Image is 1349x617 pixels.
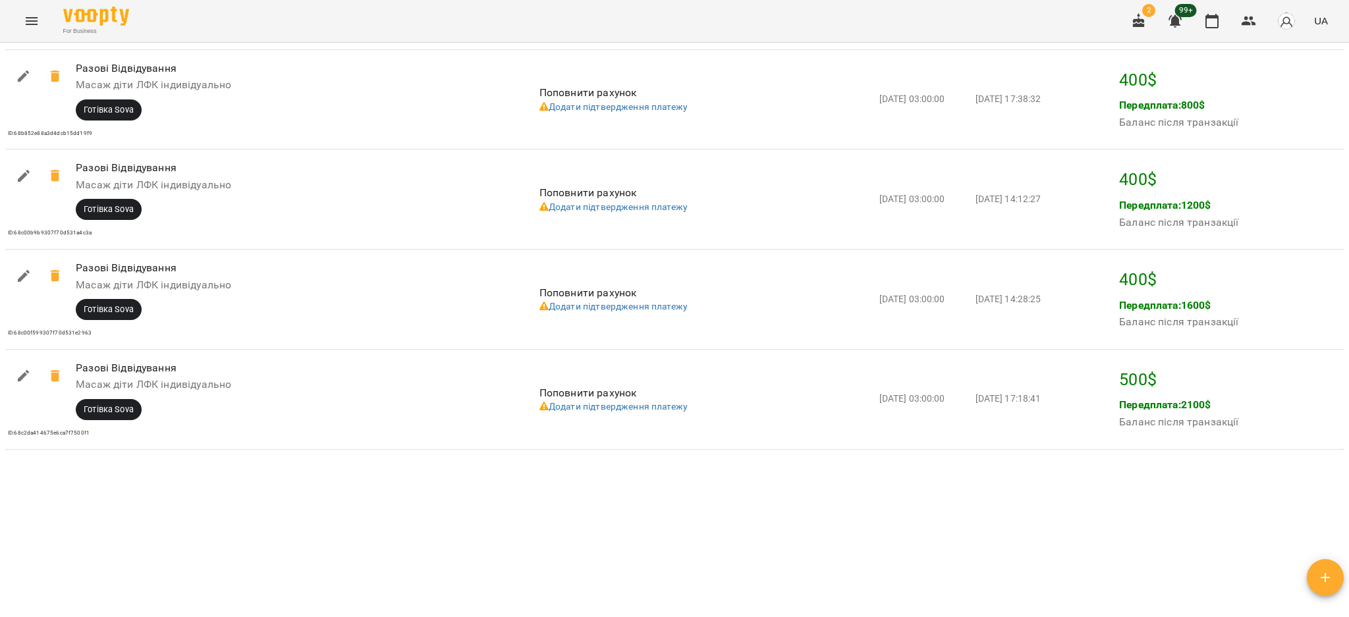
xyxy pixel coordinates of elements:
span: 99+ [1175,4,1197,17]
span: Поповнити рахунок [539,286,637,299]
span: ID: 68b852e88a3d4dcb15dd19f9 [8,130,92,136]
span: ID: 68c00f599307f70d531e2963 [8,330,92,336]
span: 500$ Скасувати транзакцію? [40,360,71,392]
p: Разові Відвідування [76,61,425,76]
button: UA [1309,9,1333,33]
span: Готівка Sova [76,304,142,315]
span: [DATE] 17:38:32 [976,94,1041,104]
span: [DATE] 14:12:27 [976,194,1041,204]
a: Додати підтвердження платежу [539,301,688,311]
span: 400$ Скасувати транзакцію? [40,61,71,92]
span: [DATE] 14:28:25 [976,294,1041,304]
span: ID: 68c2da414675e6ca7f7500f1 [8,430,90,436]
p: Передплата: 1600 $ [1119,298,1238,313]
span: [DATE] 03:00:00 [879,393,945,404]
img: avatar_s.png [1277,12,1296,30]
span: UA [1314,14,1328,28]
span: Поповнити рахунок [539,86,637,99]
span: Поповнити рахунок [539,387,637,399]
h6: Масаж діти ЛФК індивідуально [76,176,425,194]
button: Menu [16,5,47,37]
p: 400 $ [1119,267,1341,292]
h6: Баланс після транзакції [1119,313,1238,331]
a: Додати підтвердження платежу [539,201,688,212]
h6: Масаж діти ЛФК індивідуально [76,375,425,394]
h6: Масаж діти ЛФК індивідуально [76,76,425,94]
h6: Баланс після транзакції [1119,213,1238,232]
p: 500 $ [1119,367,1341,392]
a: Додати підтвердження платежу [539,101,688,112]
p: Разові Відвідування [76,260,425,276]
span: [DATE] 03:00:00 [879,94,945,104]
p: 400 $ [1119,68,1341,93]
span: [DATE] 03:00:00 [879,194,945,204]
span: [DATE] 03:00:00 [879,294,945,304]
p: Передплата: 1200 $ [1119,198,1238,213]
span: For Business [63,27,129,36]
span: 2 [1142,4,1155,17]
p: 400 $ [1119,167,1341,192]
span: ID: 68c00b9b9307f70d531a4c3a [8,230,92,236]
span: Готівка Sova [76,404,142,416]
h6: Баланс після транзакції [1119,113,1238,132]
span: 400$ Скасувати транзакцію? [40,160,71,192]
img: Voopty Logo [63,7,129,26]
p: Разові Відвідування [76,160,425,176]
p: Передплата: 2100 $ [1119,397,1238,413]
p: Разові Відвідування [76,360,425,376]
h6: Масаж діти ЛФК індивідуально [76,276,425,294]
h6: Баланс після транзакції [1119,413,1238,431]
p: Передплата: 800 $ [1119,97,1238,113]
span: Готівка Sova [76,104,142,116]
span: 400$ Скасувати транзакцію? [40,260,71,292]
a: Додати підтвердження платежу [539,401,688,412]
span: Готівка Sova [76,203,142,215]
span: [DATE] 17:18:41 [976,393,1041,404]
span: Поповнити рахунок [539,186,637,199]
